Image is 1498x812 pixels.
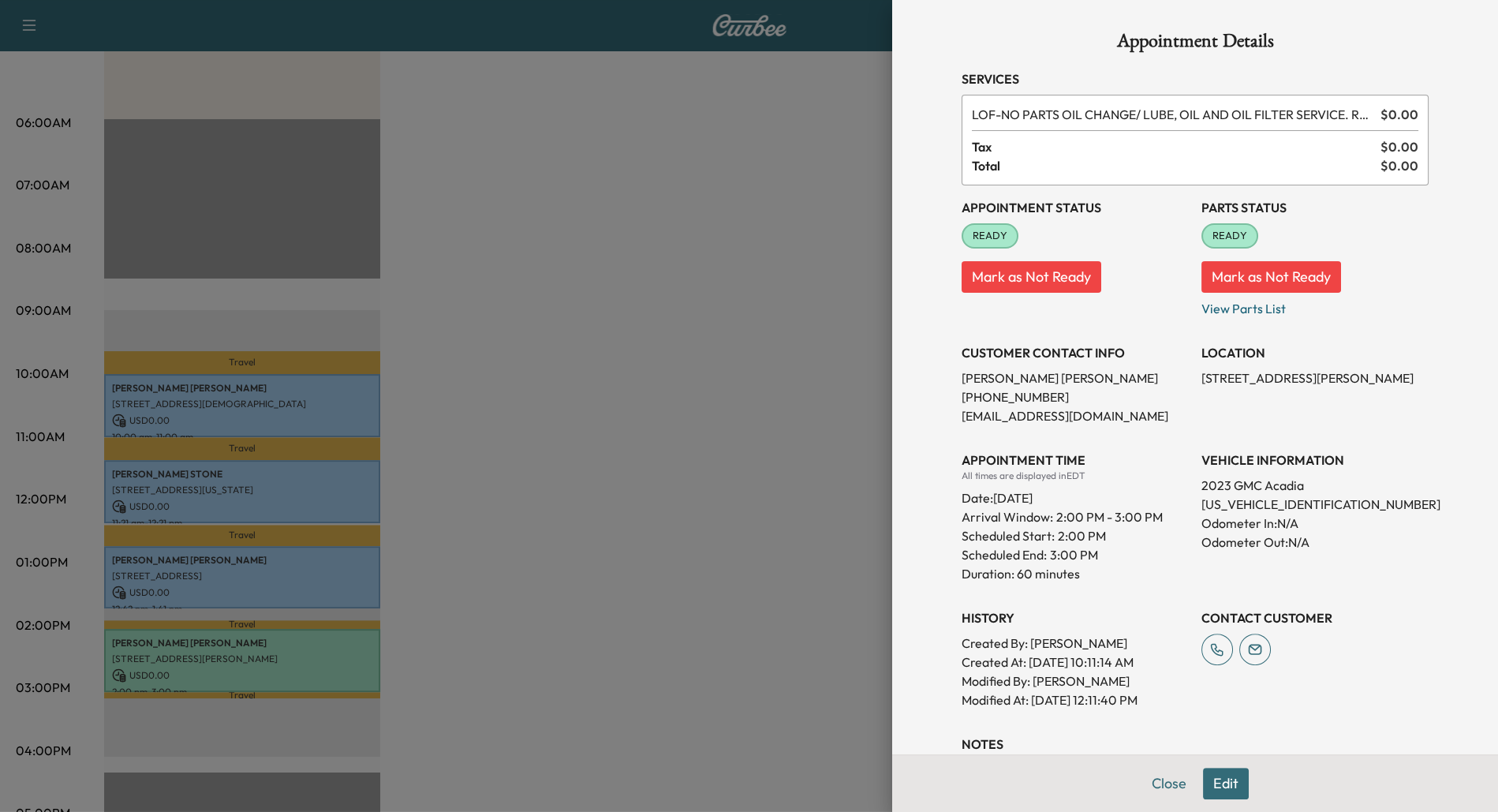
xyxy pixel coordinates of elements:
p: Created By : [PERSON_NAME] [962,634,1189,653]
div: Date: [DATE] [962,482,1189,507]
span: Total [972,156,1380,175]
button: Mark as Not Ready [1201,261,1341,293]
p: Modified At : [DATE] 12:11:40 PM [962,690,1189,709]
h3: CUSTOMER CONTACT INFO [962,343,1189,362]
p: View Parts List [1201,293,1429,318]
p: [US_VEHICLE_IDENTIFICATION_NUMBER] [1201,495,1429,514]
h3: Services [962,69,1429,88]
p: [PHONE_NUMBER] [962,387,1189,406]
p: Scheduled End: [962,545,1047,564]
h3: APPOINTMENT TIME [962,451,1189,470]
h3: Appointment Status [962,198,1189,217]
span: $ 0.00 [1380,105,1418,124]
p: [PERSON_NAME] [PERSON_NAME] [962,369,1189,387]
p: Scheduled Start: [962,526,1055,545]
h3: NOTES [962,735,1429,754]
p: Duration: 60 minutes [962,564,1189,583]
p: [STREET_ADDRESS][PERSON_NAME] [1201,369,1429,387]
p: Odometer In: N/A [1201,514,1429,533]
p: Created At : [DATE] 10:11:14 AM [962,653,1189,672]
span: READY [1203,228,1257,244]
span: $ 0.00 [1380,137,1418,156]
h3: CONTACT CUSTOMER [1201,608,1429,627]
span: NO PARTS OIL CHANGE/ LUBE, OIL AND OIL FILTER SERVICE. RESET OIL LIFE MONITOR. HAZARDOUS WASTE FE... [972,105,1374,124]
p: Modified By : [PERSON_NAME] [962,672,1189,690]
h3: History [962,608,1189,627]
h3: Parts Status [1201,198,1429,217]
p: Arrival Window: [962,507,1189,526]
button: Close [1141,768,1197,799]
p: 2023 GMC Acadia [1201,476,1429,495]
p: [EMAIL_ADDRESS][DOMAIN_NAME] [962,406,1189,425]
span: Tax [972,137,1380,156]
button: Mark as Not Ready [962,261,1101,293]
p: 3:00 PM [1050,545,1098,564]
span: READY [963,228,1017,244]
button: Edit [1203,768,1249,799]
div: All times are displayed in EDT [962,470,1189,482]
h3: LOCATION [1201,343,1429,362]
h1: Appointment Details [962,32,1429,57]
p: 2:00 PM [1058,526,1106,545]
span: $ 0.00 [1380,156,1418,175]
p: Odometer Out: N/A [1201,533,1429,552]
span: 2:00 PM - 3:00 PM [1056,507,1163,526]
h3: VEHICLE INFORMATION [1201,451,1429,470]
